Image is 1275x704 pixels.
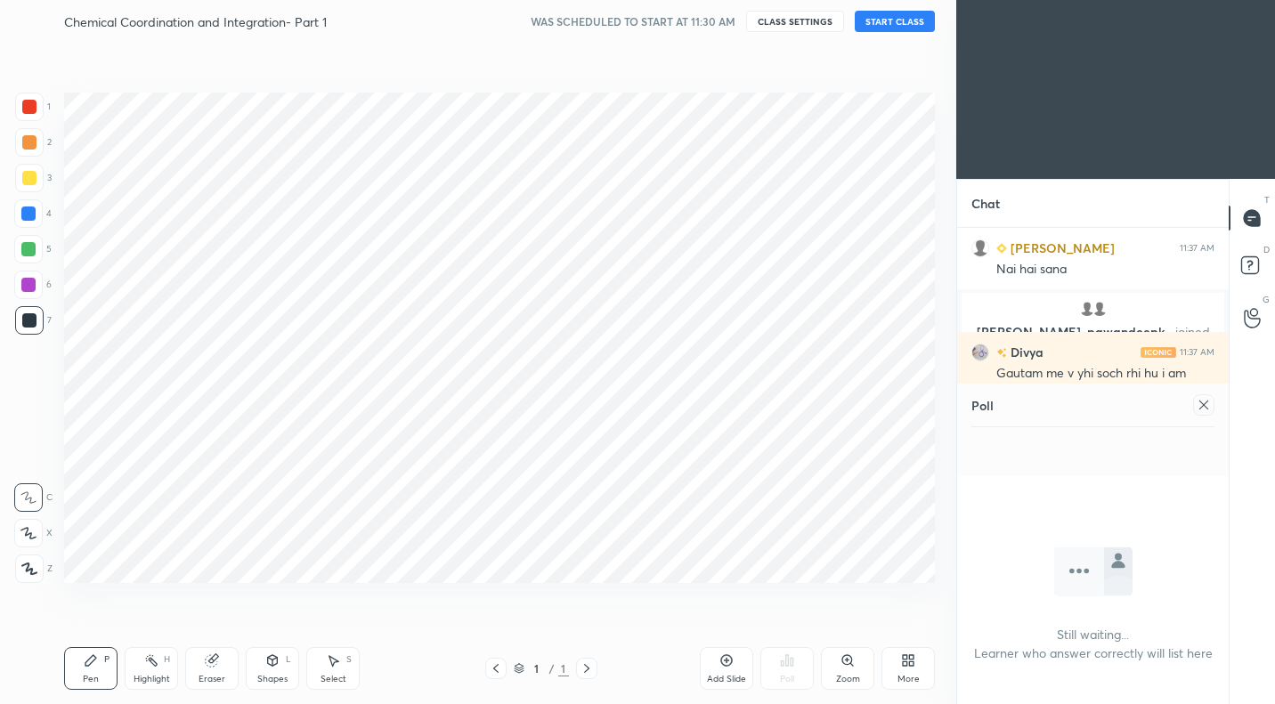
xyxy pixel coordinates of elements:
[1180,347,1214,358] div: 11:37 AM
[996,348,1007,358] img: no-rating-badge.077c3623.svg
[14,271,52,299] div: 6
[164,655,170,664] div: H
[64,13,327,30] h4: Chemical Coordination and Integration- Part 1
[972,325,1214,339] p: [PERSON_NAME], pawandeepk...
[996,243,1007,254] img: Learner_Badge_beginner_1_8b307cf2a0.svg
[558,660,569,676] div: 1
[707,675,746,684] div: Add Slide
[1263,243,1270,256] p: D
[15,554,53,583] div: Z
[1175,323,1210,340] span: joined
[1141,347,1176,358] img: iconic-light.a09c19a4.png
[996,365,1214,399] div: Gautam me v yhi soch rhi hu i am already confuse
[549,663,555,674] div: /
[257,675,288,684] div: Shapes
[1078,300,1096,318] img: default.png
[1007,343,1044,361] h6: Divya
[897,675,920,684] div: More
[1091,300,1109,318] img: default.png
[14,235,52,263] div: 5
[528,663,546,674] div: 1
[1263,293,1270,306] p: G
[1007,239,1115,257] h6: [PERSON_NAME]
[974,625,1213,662] h4: Still waiting... Learner who answer correctly will list here
[15,93,51,121] div: 1
[836,675,860,684] div: Zoom
[971,239,989,257] img: default.png
[104,655,110,664] div: P
[83,675,99,684] div: Pen
[15,164,52,192] div: 3
[746,11,844,32] button: CLASS SETTINGS
[971,396,994,415] h4: Poll
[199,675,225,684] div: Eraser
[14,199,52,228] div: 4
[15,128,52,157] div: 2
[855,11,935,32] button: START CLASS
[1180,243,1214,254] div: 11:37 AM
[957,228,1229,532] div: grid
[346,655,352,664] div: S
[957,180,1014,227] p: Chat
[14,519,53,547] div: X
[321,675,346,684] div: Select
[15,306,52,335] div: 7
[531,13,735,29] h5: WAS SCHEDULED TO START AT 11:30 AM
[286,655,291,664] div: L
[14,483,53,512] div: C
[996,261,1214,279] div: Nai hai sana
[134,675,170,684] div: Highlight
[1264,193,1270,206] p: T
[971,344,989,361] img: e24c31eebcf946aa8a33db39f1c065af.jpg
